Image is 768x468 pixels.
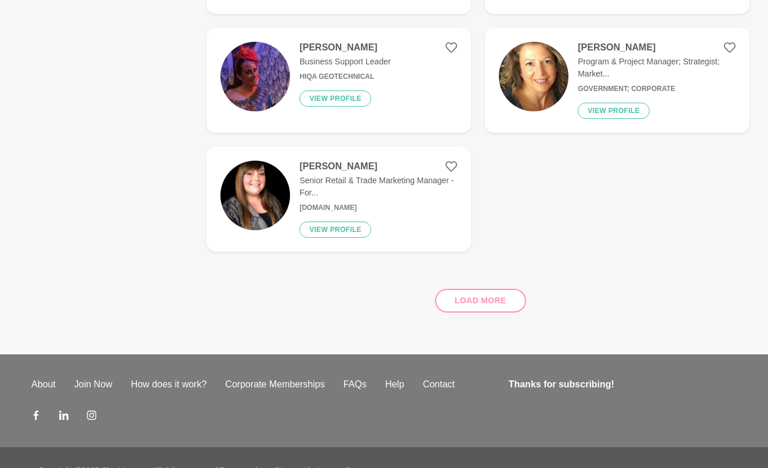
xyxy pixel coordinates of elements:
[299,204,457,212] h6: [DOMAIN_NAME]
[299,161,457,172] h4: [PERSON_NAME]
[485,28,749,133] a: [PERSON_NAME]Program & Project Manager; Strategist; Market...Government; CorporateView profile
[578,56,736,80] p: Program & Project Manager; Strategist; Market...
[414,378,464,391] a: Contact
[87,410,96,424] a: Instagram
[509,378,730,391] h4: Thanks for subscribing!
[299,222,371,238] button: View profile
[22,378,65,391] a: About
[299,90,371,107] button: View profile
[207,28,471,133] a: [PERSON_NAME]Business Support LeaderHiQA GeotechnicalView profile
[59,410,68,424] a: LinkedIn
[578,103,650,119] button: View profile
[578,85,736,93] h6: Government; Corporate
[499,42,568,111] img: 3b24f683e241f1117731a0081e0a5f0f6a997045-565x577.jpg
[220,161,290,230] img: 428fc996b80e936a9db62a1f3eadc5265d0f6eee-2175x2894.jpg
[299,42,390,53] h4: [PERSON_NAME]
[376,378,414,391] a: Help
[299,72,390,81] h6: HiQA Geotechnical
[220,42,290,111] img: 6130ae381ef15435da9012dd9e7665ad6a6ab42c-666x666.png
[207,147,471,252] a: [PERSON_NAME]Senior Retail & Trade Marketing Manager - For...[DOMAIN_NAME]View profile
[31,410,41,424] a: Facebook
[299,56,390,68] p: Business Support Leader
[65,378,122,391] a: Join Now
[299,175,457,199] p: Senior Retail & Trade Marketing Manager - For...
[334,378,376,391] a: FAQs
[578,42,736,53] h4: [PERSON_NAME]
[122,378,216,391] a: How does it work?
[216,378,334,391] a: Corporate Memberships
